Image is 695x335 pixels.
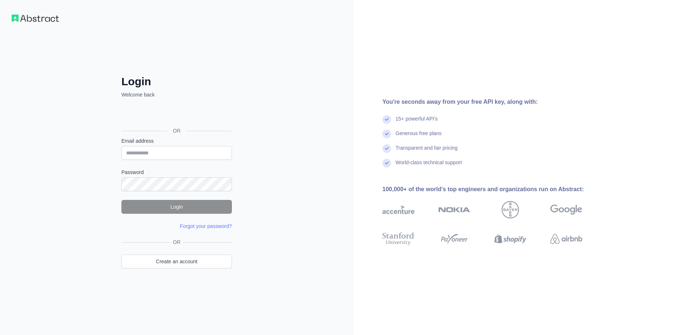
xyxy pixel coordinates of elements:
[180,223,232,229] a: Forgot your password?
[395,159,462,173] div: World-class technical support
[382,159,391,167] img: check mark
[438,231,470,247] img: payoneer
[382,185,606,194] div: 100,000+ of the world's top engineers and organizations run on Abstract:
[121,255,232,268] a: Create an account
[382,115,391,124] img: check mark
[167,127,186,134] span: OR
[550,201,582,218] img: google
[382,130,391,138] img: check mark
[170,239,184,246] span: OR
[121,200,232,214] button: Login
[121,91,232,98] p: Welcome back
[550,231,582,247] img: airbnb
[438,201,470,218] img: nokia
[12,15,59,22] img: Workflow
[382,231,414,247] img: stanford university
[395,115,438,130] div: 15+ powerful API's
[118,106,234,122] iframe: Sign in with Google Button
[121,169,232,176] label: Password
[494,231,526,247] img: shopify
[382,98,606,106] div: You're seconds away from your free API key, along with:
[395,130,442,144] div: Generous free plans
[382,201,414,218] img: accenture
[121,137,232,145] label: Email address
[502,201,519,218] img: bayer
[395,144,458,159] div: Transparent and fair pricing
[382,144,391,153] img: check mark
[121,75,232,88] h2: Login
